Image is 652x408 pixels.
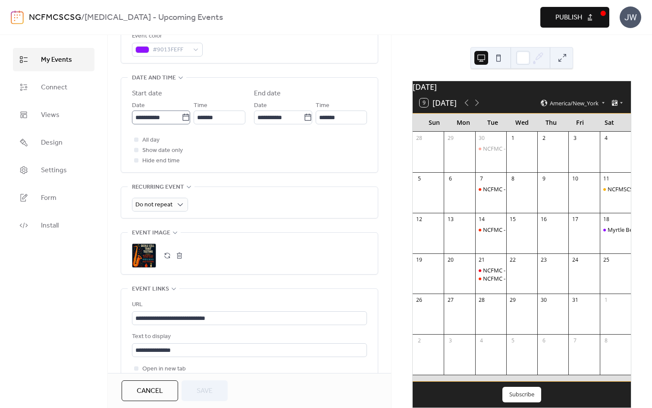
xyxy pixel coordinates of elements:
[416,297,423,304] div: 26
[29,9,81,26] a: NCFMCSCSG
[509,337,517,345] div: 5
[416,134,423,142] div: 28
[540,175,548,182] div: 9
[475,275,506,282] div: NCFMC - Sickle Cell Stakeholder's Huddle
[540,7,609,28] button: Publish
[132,284,169,294] span: Event links
[571,337,579,345] div: 7
[550,100,599,106] span: America/New_York
[602,175,610,182] div: 11
[509,134,517,142] div: 1
[132,228,170,238] span: Event image
[41,55,72,65] span: My Events
[483,266,608,274] div: NCFMC - [MEDICAL_DATA] Beacon Society Event
[509,256,517,263] div: 22
[132,332,365,342] div: Text to display
[509,215,517,223] div: 15
[132,101,145,111] span: Date
[417,96,460,109] button: 9[DATE]
[142,364,186,374] span: Open in new tab
[142,145,183,156] span: Show date only
[137,386,163,396] span: Cancel
[41,110,60,120] span: Views
[478,337,485,345] div: 4
[540,337,548,345] div: 6
[478,297,485,304] div: 28
[602,215,610,223] div: 18
[620,6,641,28] div: JW
[132,244,156,268] div: ;
[13,48,94,71] a: My Events
[540,256,548,263] div: 23
[571,134,579,142] div: 3
[540,134,548,142] div: 2
[475,226,506,234] div: NCFMC - Sickle Cell Stakeholder's Huddle
[478,256,485,263] div: 21
[413,81,631,92] div: [DATE]
[41,193,56,203] span: Form
[254,89,281,99] div: End date
[122,380,178,401] button: Cancel
[254,101,267,111] span: Date
[41,82,67,93] span: Connect
[13,103,94,127] a: Views
[483,275,608,282] div: NCFMC - [MEDICAL_DATA] Stakeholder's Huddle
[540,297,548,304] div: 30
[41,165,67,176] span: Settings
[602,297,610,304] div: 1
[132,182,184,193] span: Recurring event
[571,215,579,223] div: 17
[132,73,176,83] span: Date and time
[571,297,579,304] div: 31
[483,185,608,193] div: NCFMC - [MEDICAL_DATA] Stakeholder's Huddle
[85,9,223,26] b: [MEDICAL_DATA] - Upcoming Events
[475,185,506,193] div: NCFMC - Sickle Cell Stakeholder's Huddle
[447,134,454,142] div: 29
[11,10,24,24] img: logo
[13,214,94,237] a: Install
[507,114,536,131] div: Wed
[135,199,172,211] span: Do not repeat
[447,256,454,263] div: 20
[555,13,582,23] span: Publish
[132,89,162,99] div: Start date
[602,134,610,142] div: 4
[447,297,454,304] div: 27
[502,387,541,402] button: Subscribe
[316,101,329,111] span: Time
[602,256,610,263] div: 25
[478,114,508,131] div: Tue
[449,114,478,131] div: Mon
[509,175,517,182] div: 8
[478,134,485,142] div: 30
[600,185,631,193] div: NCFMSCSG - Annual Taste of Chester Health Fair
[153,45,189,55] span: #9013FEFF
[483,226,608,234] div: NCFMC - [MEDICAL_DATA] Stakeholder's Huddle
[81,9,85,26] b: /
[142,135,160,145] span: All day
[13,76,94,99] a: Connect
[595,114,624,131] div: Sat
[447,175,454,182] div: 6
[416,175,423,182] div: 5
[540,215,548,223] div: 16
[13,158,94,182] a: Settings
[602,337,610,345] div: 8
[571,256,579,263] div: 24
[478,215,485,223] div: 14
[536,114,566,131] div: Thu
[416,256,423,263] div: 19
[566,114,595,131] div: Fri
[509,297,517,304] div: 29
[420,114,449,131] div: Sun
[475,266,506,274] div: NCFMC - Sickle Cell Beacon Society Event
[13,131,94,154] a: Design
[483,145,608,152] div: NCFMC - [MEDICAL_DATA] Stakeholder's Huddle
[194,101,207,111] span: Time
[416,215,423,223] div: 12
[600,226,631,234] div: Myrtle Beach Jazz Festival - The Riley Foundation for SCD: Sickle Cell Trait Testing (#1)
[41,138,63,148] span: Design
[132,31,201,41] div: Event color
[132,300,365,310] div: URL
